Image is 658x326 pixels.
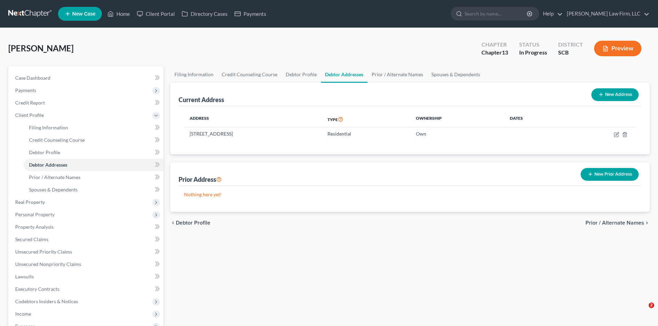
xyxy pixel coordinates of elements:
span: Codebtors Insiders & Notices [15,298,78,304]
a: [PERSON_NAME] Law Firm, LLC [563,8,649,20]
div: Current Address [179,96,224,104]
button: New Prior Address [581,168,639,181]
a: Executory Contracts [10,283,163,295]
td: [STREET_ADDRESS] [184,127,322,140]
span: Unsecured Nonpriority Claims [15,261,81,267]
span: 13 [502,49,508,56]
th: Ownership [410,111,504,127]
button: chevron_left Debtor Profile [170,220,210,226]
div: In Progress [519,49,547,57]
a: Credit Report [10,97,163,109]
div: Status [519,41,547,49]
a: Home [104,8,133,20]
a: Credit Counseling Course [218,66,282,83]
button: New Address [591,88,639,101]
span: Credit Report [15,100,45,106]
a: Debtor Profile [282,66,321,83]
span: Property Analysis [15,224,54,230]
a: Lawsuits [10,270,163,283]
span: [PERSON_NAME] [8,43,74,53]
span: Secured Claims [15,236,48,242]
a: Payments [231,8,270,20]
span: Case Dashboard [15,75,50,81]
a: Unsecured Nonpriority Claims [10,258,163,270]
td: Own [410,127,504,140]
div: SCB [558,49,583,57]
span: Filing Information [29,125,68,130]
i: chevron_right [644,220,650,226]
div: Chapter [481,41,508,49]
span: Prior / Alternate Names [585,220,644,226]
a: Credit Counseling Course [23,134,163,146]
a: Property Analysis [10,221,163,233]
span: New Case [72,11,95,17]
a: Filing Information [23,121,163,134]
button: Prior / Alternate Names chevron_right [585,220,650,226]
span: 2 [649,303,654,308]
p: Nothing here yet! [184,191,636,198]
div: Prior Address [179,175,222,184]
span: Real Property [15,199,45,205]
a: Help [540,8,563,20]
button: Preview [594,41,641,56]
i: chevron_left [170,220,176,226]
a: Secured Claims [10,233,163,246]
span: Income [15,311,31,317]
span: Personal Property [15,211,55,217]
span: Prior / Alternate Names [29,174,80,180]
a: Prior / Alternate Names [23,171,163,184]
span: Debtor Addresses [29,162,67,168]
a: Spouses & Dependents [23,184,163,196]
span: Client Profile [15,112,44,118]
th: Type [322,111,410,127]
span: Spouses & Dependents [29,187,78,192]
span: Debtor Profile [29,149,60,155]
a: Client Portal [133,8,178,20]
th: Address [184,111,322,127]
a: Unsecured Priority Claims [10,246,163,258]
a: Debtor Addresses [321,66,368,83]
td: Residential [322,127,410,140]
span: Unsecured Priority Claims [15,249,72,255]
iframe: Intercom live chat [635,303,651,319]
span: Payments [15,87,36,93]
input: Search by name... [465,7,528,20]
div: District [558,41,583,49]
a: Debtor Addresses [23,159,163,171]
a: Directory Cases [178,8,231,20]
a: Prior / Alternate Names [368,66,427,83]
a: Debtor Profile [23,146,163,159]
th: Dates [504,111,566,127]
div: Chapter [481,49,508,57]
span: Executory Contracts [15,286,59,292]
a: Filing Information [170,66,218,83]
a: Spouses & Dependents [427,66,484,83]
span: Credit Counseling Course [29,137,85,143]
a: Case Dashboard [10,72,163,84]
span: Debtor Profile [176,220,210,226]
span: Lawsuits [15,274,34,279]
